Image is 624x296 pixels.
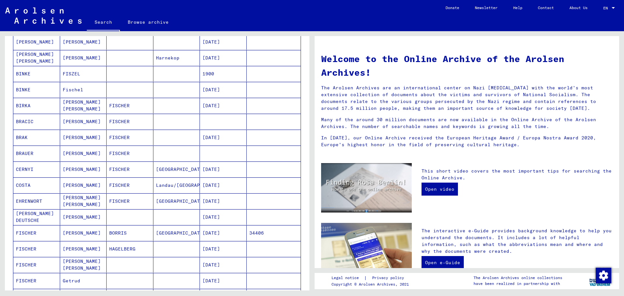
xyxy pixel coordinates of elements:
mat-cell: [DATE] [200,225,247,241]
p: This short video covers the most important tips for searching the Online Archive. [422,168,613,181]
a: Search [87,14,120,31]
mat-cell: FISZEL [60,66,107,82]
p: have been realized in partnership with [474,281,562,287]
mat-cell: [DATE] [200,34,247,50]
img: eguide.jpg [321,223,412,283]
p: The Arolsen Archives are an international center on Nazi [MEDICAL_DATA] with the world’s most ext... [321,84,613,112]
mat-cell: BRACIC [13,114,60,129]
mat-cell: [GEOGRAPHIC_DATA] [153,193,200,209]
mat-cell: BINKE [13,66,60,82]
p: In [DATE], our Online Archive received the European Heritage Award / Europa Nostra Award 2020, Eu... [321,135,613,148]
mat-cell: Harnekop [153,50,200,66]
mat-cell: [PERSON_NAME] [PERSON_NAME] [60,257,107,273]
img: Change consent [596,268,611,283]
mat-cell: [PERSON_NAME] [60,161,107,177]
mat-cell: [PERSON_NAME] [60,130,107,145]
mat-cell: [DATE] [200,257,247,273]
div: | [331,275,412,281]
mat-cell: FISCHER [107,193,153,209]
mat-cell: BINKE [13,82,60,97]
mat-cell: COSTA [13,177,60,193]
mat-cell: [PERSON_NAME] [60,177,107,193]
mat-cell: 34406 [247,225,301,241]
mat-cell: FISCHER [107,114,153,129]
mat-cell: [PERSON_NAME] [60,146,107,161]
mat-cell: 1900 [200,66,247,82]
a: Browse archive [120,14,176,30]
p: Many of the around 30 million documents are now available in the Online Archive of the Arolsen Ar... [321,116,613,130]
a: Open e-Guide [422,256,464,269]
mat-cell: Fischel [60,82,107,97]
mat-cell: FISCHER [13,241,60,257]
mat-cell: [PERSON_NAME] [60,50,107,66]
div: Change consent [595,267,611,283]
p: Copyright © Arolsen Archives, 2021 [331,281,412,287]
mat-cell: FISCHER [107,98,153,113]
mat-cell: [DATE] [200,241,247,257]
mat-cell: [DATE] [200,130,247,145]
mat-cell: [GEOGRAPHIC_DATA] [153,225,200,241]
mat-cell: FISCHER [107,161,153,177]
mat-cell: [PERSON_NAME] [PERSON_NAME] [60,193,107,209]
mat-cell: EHRENWORT [13,193,60,209]
mat-cell: [PERSON_NAME] [60,34,107,50]
mat-cell: [DATE] [200,161,247,177]
mat-cell: [DATE] [200,50,247,66]
mat-cell: HAGELBERG [107,241,153,257]
mat-cell: FISCHER [13,225,60,241]
mat-cell: FISCHER [107,130,153,145]
img: video.jpg [321,163,412,212]
a: Privacy policy [367,275,412,281]
mat-cell: [DATE] [200,273,247,289]
mat-cell: [PERSON_NAME] [60,114,107,129]
mat-cell: BRAUER [13,146,60,161]
h1: Welcome to the Online Archive of the Arolsen Archives! [321,52,613,79]
mat-cell: [PERSON_NAME] [13,34,60,50]
span: EN [603,6,610,10]
mat-cell: [PERSON_NAME] [60,225,107,241]
mat-cell: FISCHER [13,257,60,273]
mat-cell: [PERSON_NAME] [60,241,107,257]
mat-cell: BRAK [13,130,60,145]
mat-cell: FISCHER [13,273,60,289]
a: Legal notice [331,275,364,281]
mat-cell: [DATE] [200,98,247,113]
mat-cell: [DATE] [200,177,247,193]
mat-cell: FISCHER [107,146,153,161]
p: The Arolsen Archives online collections [474,275,562,281]
img: Arolsen_neg.svg [5,7,82,24]
mat-cell: [PERSON_NAME] [60,209,107,225]
mat-cell: FISCHER [107,177,153,193]
img: yv_logo.png [588,273,612,289]
mat-cell: [PERSON_NAME] [PERSON_NAME] [60,98,107,113]
mat-cell: BORRIS [107,225,153,241]
mat-cell: BIRKA [13,98,60,113]
mat-cell: [PERSON_NAME] DEUTSCHE [13,209,60,225]
mat-cell: CERNYI [13,161,60,177]
mat-cell: [GEOGRAPHIC_DATA] [153,161,200,177]
mat-cell: Landau/[GEOGRAPHIC_DATA] [153,177,200,193]
mat-cell: Getrud [60,273,107,289]
mat-cell: [PERSON_NAME] [PERSON_NAME] [13,50,60,66]
mat-cell: [DATE] [200,193,247,209]
mat-cell: [DATE] [200,82,247,97]
p: The interactive e-Guide provides background knowledge to help you understand the documents. It in... [422,227,613,255]
a: Open video [422,183,458,196]
mat-cell: [DATE] [200,209,247,225]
